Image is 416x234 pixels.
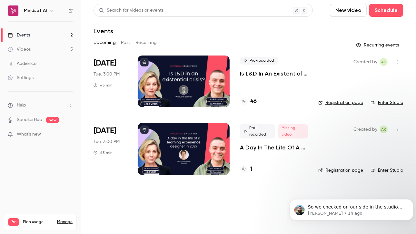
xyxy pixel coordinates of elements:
li: help-dropdown-opener [8,102,73,109]
a: 1 [240,165,253,174]
div: Sep 30 Tue, 3:00 PM (Europe/London) [94,56,127,107]
span: Anna Kocsis [380,126,388,133]
h4: 46 [250,97,257,106]
button: Past [121,37,130,48]
img: Mindset AI [8,5,18,16]
iframe: Intercom notifications message [287,186,416,231]
div: 45 min [94,150,113,155]
a: Manage [57,219,73,225]
p: Message from Karim, sent 1h ago [21,25,118,31]
iframe: Noticeable Trigger [65,132,73,137]
h6: Mindset AI [24,7,47,14]
div: 45 min [94,83,113,88]
span: Pro [8,218,19,226]
span: Help [17,102,26,109]
span: So we checked on our side in the studio and we're able to scroll and see hundreds of CTAs (there'... [21,19,117,56]
button: Recurring events [353,40,403,50]
button: Upcoming [94,37,116,48]
span: Created by [353,126,377,133]
div: Events [8,32,30,38]
a: Is L&D In An Existential Crisis? | EdTech Talks EP1 [240,70,308,77]
a: 46 [240,97,257,106]
div: Settings [8,75,34,81]
div: Videos [8,46,31,53]
span: Pre-recorded [240,57,278,65]
button: Recurring [135,37,157,48]
div: Audience [8,60,36,67]
span: Missing video [278,124,308,138]
span: AK [381,58,386,66]
a: Enter Studio [371,167,403,174]
div: Oct 14 Tue, 3:00 PM (Europe/London) [94,123,127,175]
h1: Events [94,27,113,35]
a: A Day In The Life Of A Learning Experience Designer In [DATE] | EdTech Talks EP2 [240,144,308,151]
h4: 1 [250,165,253,174]
span: new [46,117,59,123]
span: Anna Kocsis [380,58,388,66]
div: Search for videos or events [99,7,163,14]
button: New video [330,4,367,17]
span: [DATE] [94,58,116,68]
button: Schedule [369,4,403,17]
span: AK [381,126,386,133]
a: Enter Studio [371,99,403,106]
span: Created by [353,58,377,66]
a: SpeakerHub [17,117,42,123]
span: Tue, 3:00 PM [94,138,120,145]
a: Registration page [318,167,363,174]
span: What's new [17,131,41,138]
span: Pre-recorded [240,124,275,138]
span: Tue, 3:00 PM [94,71,120,77]
a: Registration page [318,99,363,106]
span: [DATE] [94,126,116,136]
span: Plan usage [23,219,53,225]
